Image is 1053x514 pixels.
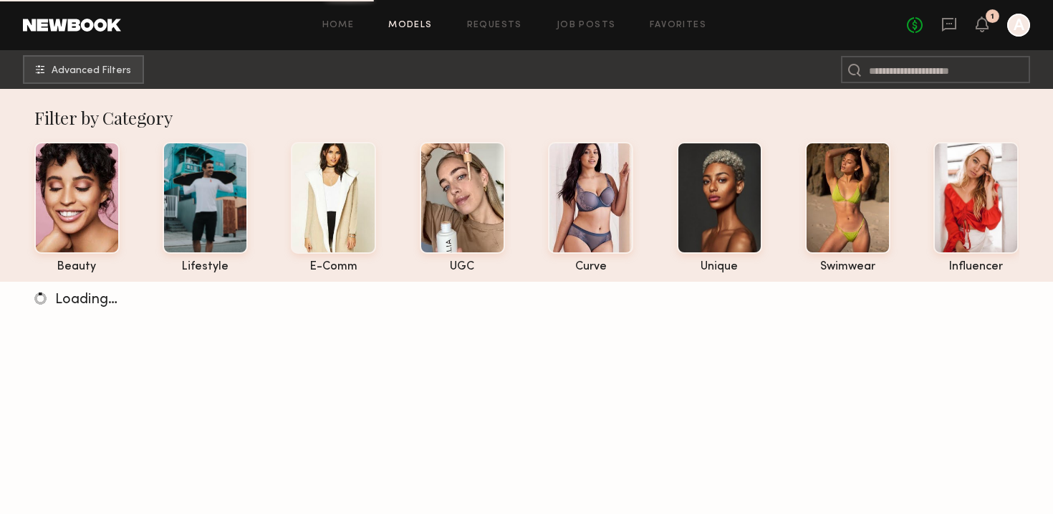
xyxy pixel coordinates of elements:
[420,261,505,273] div: UGC
[991,13,994,21] div: 1
[650,21,706,30] a: Favorites
[52,66,131,76] span: Advanced Filters
[805,261,890,273] div: swimwear
[933,261,1019,273] div: influencer
[322,21,355,30] a: Home
[467,21,522,30] a: Requests
[23,55,144,84] button: Advanced Filters
[1007,14,1030,37] a: A
[163,261,248,273] div: lifestyle
[34,261,120,273] div: beauty
[557,21,616,30] a: Job Posts
[677,261,762,273] div: unique
[548,261,633,273] div: curve
[34,106,1019,129] div: Filter by Category
[388,21,432,30] a: Models
[55,293,117,307] span: Loading…
[291,261,376,273] div: e-comm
